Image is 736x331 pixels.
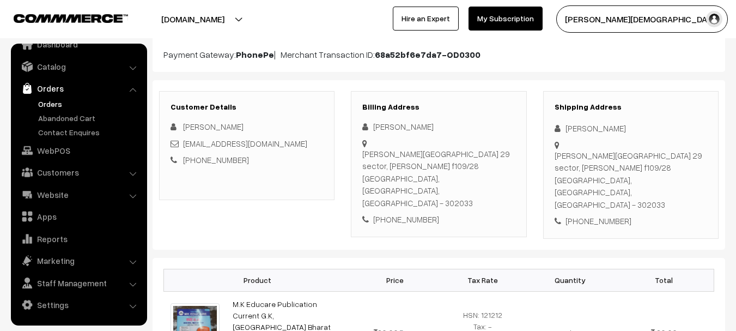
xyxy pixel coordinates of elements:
a: Abandoned Cart [35,112,143,124]
a: Contact Enquires [35,127,143,138]
button: [PERSON_NAME][DEMOGRAPHIC_DATA] [556,5,728,33]
button: [DOMAIN_NAME] [123,5,263,33]
div: [PHONE_NUMBER] [555,215,707,227]
th: Price [351,269,439,291]
a: COMMMERCE [14,11,109,24]
a: Reports [14,229,143,249]
h3: Billing Address [362,103,515,112]
a: [EMAIL_ADDRESS][DOMAIN_NAME] [183,139,307,148]
a: [PHONE_NUMBER] [183,155,249,165]
a: Website [14,185,143,204]
div: [PERSON_NAME] [362,121,515,133]
img: COMMMERCE [14,14,128,22]
h3: Shipping Address [555,103,707,112]
a: Dashboard [14,34,143,54]
img: user [706,11,722,27]
a: Marketing [14,251,143,270]
div: [PERSON_NAME] [555,122,707,135]
a: Catalog [14,57,143,76]
a: Orders [14,79,143,98]
th: Product [164,269,351,291]
span: HSN: 121212 Tax: - [463,310,502,331]
b: PhonePe [236,49,274,60]
th: Tax Rate [439,269,526,291]
a: My Subscription [469,7,543,31]
a: WebPOS [14,141,143,160]
div: [PERSON_NAME][GEOGRAPHIC_DATA] 29 sector, [PERSON_NAME] f109/28 [GEOGRAPHIC_DATA], [GEOGRAPHIC_DA... [555,149,707,211]
th: Quantity [526,269,614,291]
span: [PERSON_NAME] [183,122,244,131]
a: Orders [35,98,143,110]
div: [PHONE_NUMBER] [362,213,515,226]
p: Payment Gateway: | Merchant Transaction ID: [163,48,714,61]
b: 68a52bf6e7da7-OD0300 [375,49,480,60]
a: Staff Management [14,273,143,293]
a: Customers [14,163,143,182]
a: Apps [14,207,143,226]
div: [PERSON_NAME][GEOGRAPHIC_DATA] 29 sector, [PERSON_NAME] f109/28 [GEOGRAPHIC_DATA], [GEOGRAPHIC_DA... [362,148,515,209]
a: Settings [14,295,143,315]
a: Hire an Expert [393,7,459,31]
th: Total [614,269,714,291]
h3: Customer Details [171,103,323,112]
